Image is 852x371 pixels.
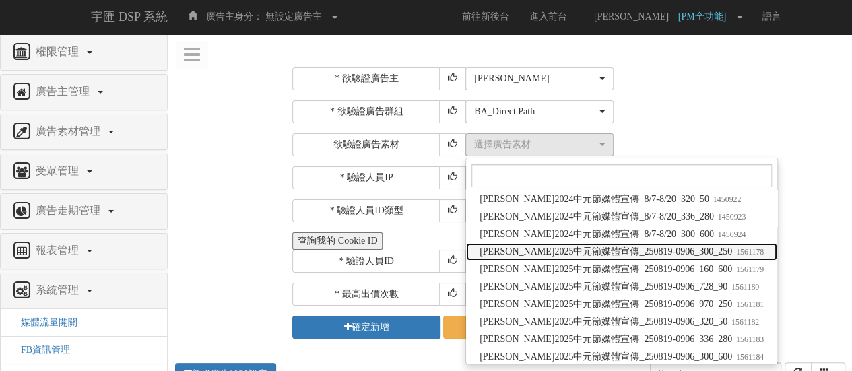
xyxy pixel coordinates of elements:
small: 1561184 [732,352,764,362]
button: 確定新增 [292,316,440,339]
span: [PERSON_NAME]2025中元節媒體宣傳_250819-0906_300_250 [480,245,764,259]
small: 1450922 [709,195,742,204]
div: 選擇廣告素材 [474,138,597,151]
span: [PERSON_NAME]2025中元節媒體宣傳_250819-0906_970_250 [480,298,764,311]
button: 查詢我的 Cookie ID [292,232,383,250]
span: 系統管理 [32,284,86,296]
span: 廣告主身分： [206,11,263,22]
div: BA_Direct Path [474,105,597,119]
button: BA_Direct Path [465,100,614,123]
button: 麥香 [465,67,614,90]
small: 1561181 [732,300,764,309]
small: 1561182 [727,317,759,327]
span: [PERSON_NAME]2024中元節媒體宣傳_8/7-8/20_300_600 [480,228,746,241]
small: 1561183 [732,335,764,344]
span: [PERSON_NAME]2025中元節媒體宣傳_250819-0906_336_280 [480,333,764,346]
div: [PERSON_NAME] [474,72,597,86]
a: 權限管理 [11,42,157,63]
span: [PERSON_NAME]2024中元節媒體宣傳_8/7-8/20_320_50 [480,193,741,206]
a: 系統管理 [11,280,157,302]
a: 廣告走期管理 [11,201,157,222]
small: 1561178 [732,247,764,257]
span: [PERSON_NAME]2025中元節媒體宣傳_250819-0906_300_600 [480,350,764,364]
a: 取消 [443,316,591,339]
span: 報表管理 [32,244,86,256]
span: [PERSON_NAME]2025中元節媒體宣傳_250819-0906_320_50 [480,315,759,329]
small: 1561179 [732,265,764,274]
a: 受眾管理 [11,161,157,182]
a: 廣告主管理 [11,81,157,103]
button: 選擇廣告素材 [465,133,614,156]
span: 廣告走期管理 [32,205,107,216]
span: 受眾管理 [32,165,86,176]
a: 報表管理 [11,240,157,262]
a: 廣告素材管理 [11,121,157,143]
small: 1450923 [714,212,746,222]
input: Search [471,164,772,187]
span: [PERSON_NAME] [587,11,676,22]
span: 無設定廣告主 [265,11,322,22]
span: [PERSON_NAME]2025中元節媒體宣傳_250819-0906_728_90 [480,280,759,294]
span: 廣告主管理 [32,86,96,97]
small: 1561180 [727,282,759,292]
span: 權限管理 [32,46,86,57]
span: 廣告素材管理 [32,125,107,137]
small: 1450924 [714,230,746,239]
span: [PERSON_NAME]2024中元節媒體宣傳_8/7-8/20_336_280 [480,210,746,224]
span: [PM全功能] [678,11,733,22]
a: FB資訊管理 [11,345,70,355]
a: 媒體流量開關 [11,317,77,327]
span: [PERSON_NAME]2025中元節媒體宣傳_250819-0906_160_600 [480,263,764,276]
